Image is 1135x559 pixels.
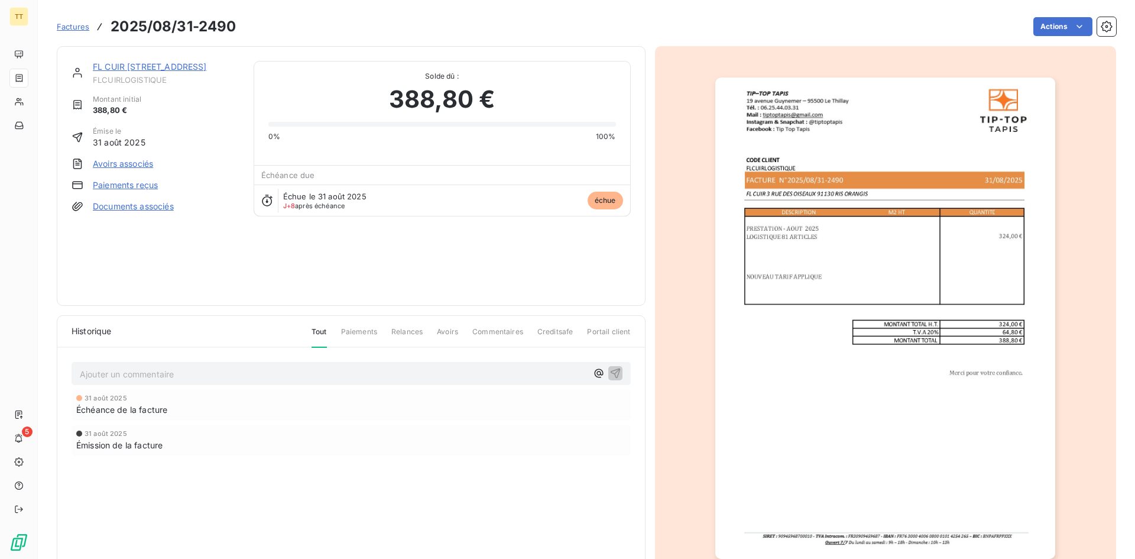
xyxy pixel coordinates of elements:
[587,327,630,347] span: Portail client
[9,7,28,26] div: TT
[93,75,239,85] span: FLCUIRLOGISTIQUE
[715,77,1055,559] img: invoice_thumbnail
[389,82,495,117] span: 388,80 €
[85,430,127,437] span: 31 août 2025
[93,62,207,72] a: FL CUIR [STREET_ADDRESS]
[85,395,127,402] span: 31 août 2025
[391,327,423,347] span: Relances
[93,179,158,191] a: Paiements reçus
[472,327,523,347] span: Commentaires
[93,201,174,212] a: Documents associés
[283,192,367,201] span: Échue le 31 août 2025
[93,137,145,148] span: 31 août 2025
[93,105,141,117] span: 388,80 €
[283,202,345,209] span: après échéance
[596,131,616,142] span: 100%
[57,22,89,31] span: Factures
[57,21,89,33] a: Factures
[268,71,616,82] span: Solde dû :
[1033,17,1092,36] button: Actions
[93,158,153,170] a: Avoirs associés
[72,325,112,337] span: Historique
[588,192,623,209] span: échue
[437,327,458,347] span: Avoirs
[341,327,377,347] span: Paiements
[93,126,145,137] span: Émise le
[76,404,167,416] span: Échéance de la facture
[537,327,573,347] span: Creditsafe
[93,94,141,105] span: Montant initial
[312,327,327,348] span: Tout
[283,202,295,210] span: J+8
[22,426,33,437] span: 5
[1095,519,1123,547] iframe: Intercom live chat
[268,131,280,142] span: 0%
[9,533,28,552] img: Logo LeanPay
[111,16,236,37] h3: 2025/08/31-2490
[261,170,315,180] span: Échéance due
[76,440,163,451] span: Émission de la facture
